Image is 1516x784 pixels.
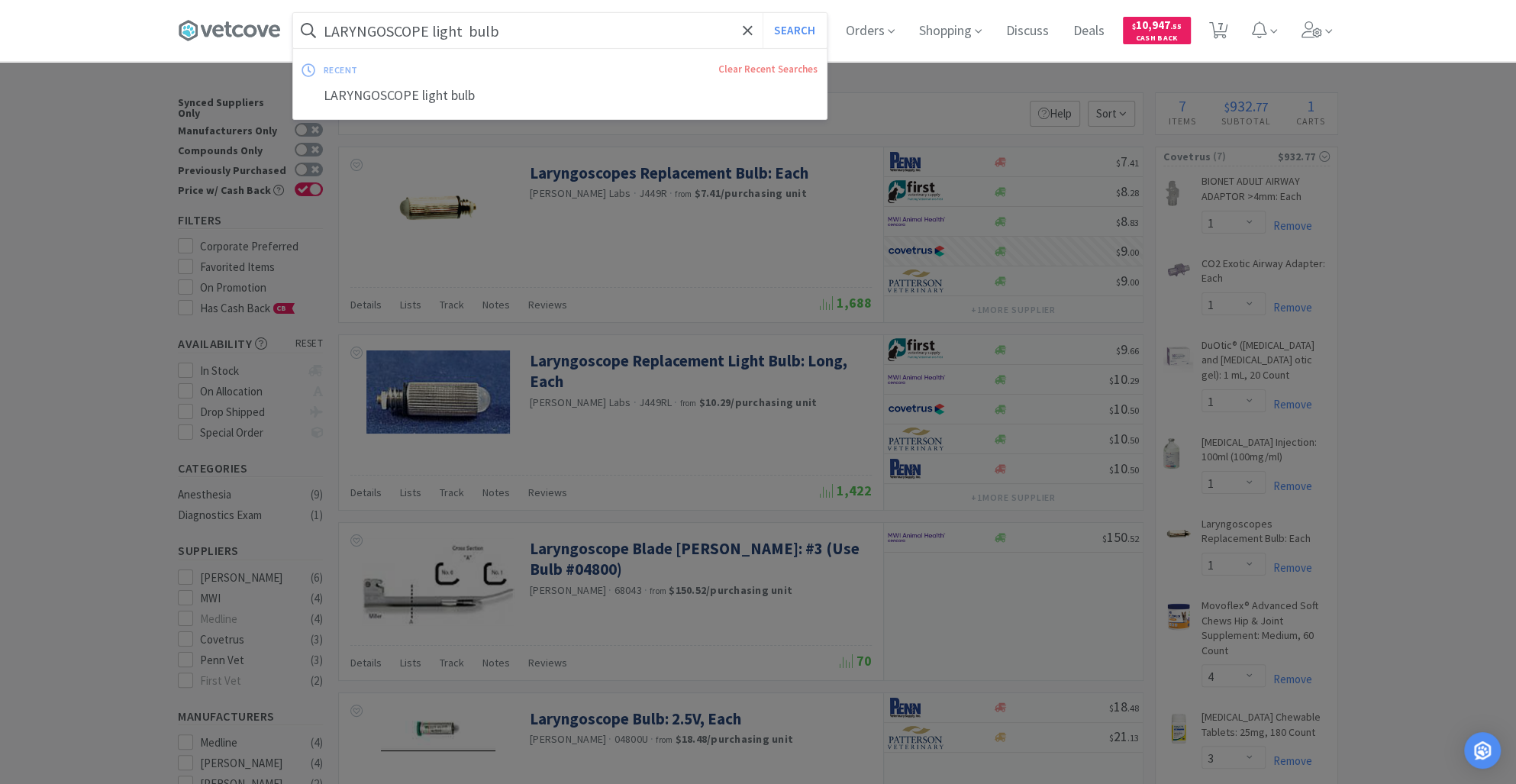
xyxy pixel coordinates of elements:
[1170,21,1182,31] span: . 55
[1067,24,1111,38] a: Deals
[1132,18,1182,32] span: 10,947
[324,58,538,82] div: recent
[1464,732,1501,769] div: Open Intercom Messenger
[293,82,827,110] div: LARYNGOSCOPE light bulb
[1123,10,1191,51] a: $10,947.55Cash Back
[1000,24,1055,38] a: Discuss
[718,63,818,76] a: Clear Recent Searches
[763,13,826,48] button: Search
[1132,34,1182,44] span: Cash Back
[293,13,827,48] input: Search by item, sku, manufacturer, ingredient, size...
[1203,26,1234,40] a: 7
[1132,21,1136,31] span: $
